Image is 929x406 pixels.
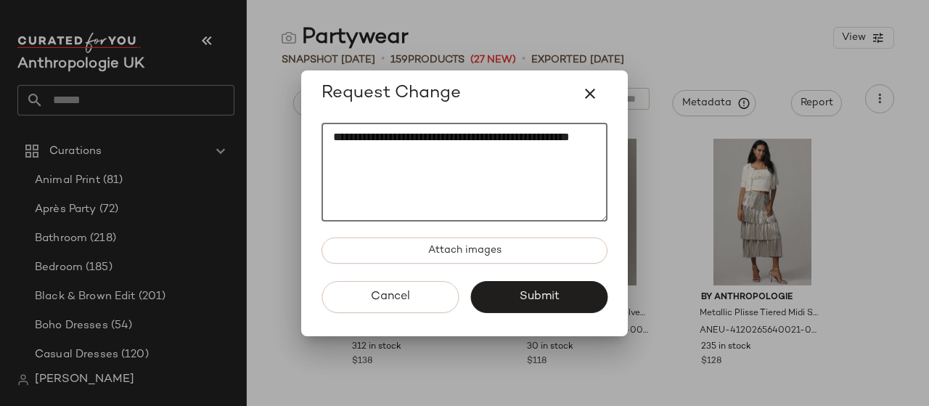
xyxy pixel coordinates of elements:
span: Submit [518,290,559,304]
button: Attach images [322,237,607,264]
span: Request Change [322,82,461,105]
button: Cancel [322,281,459,313]
button: Submit [470,281,607,313]
span: Attach images [427,245,502,256]
span: Cancel [370,290,410,304]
